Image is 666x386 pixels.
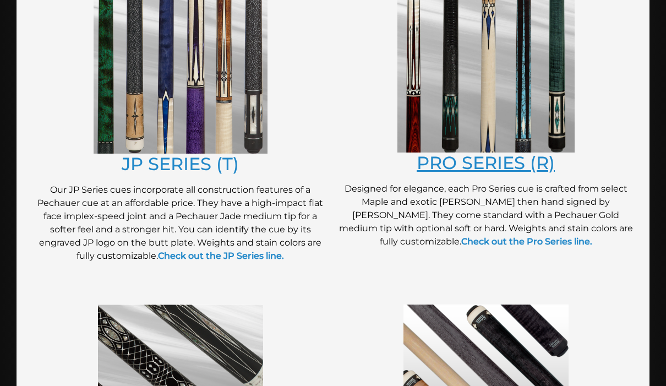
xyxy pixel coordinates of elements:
[339,182,633,248] p: Designed for elegance, each Pro Series cue is crafted from select Maple and exotic [PERSON_NAME] ...
[158,251,284,261] a: Check out the JP Series line.
[417,152,555,173] a: PRO SERIES (R)
[122,153,239,175] a: JP SERIES (T)
[461,236,592,247] a: Check out the Pro Series line.
[33,183,327,263] p: Our JP Series cues incorporate all construction features of a Pechauer cue at an affordable price...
